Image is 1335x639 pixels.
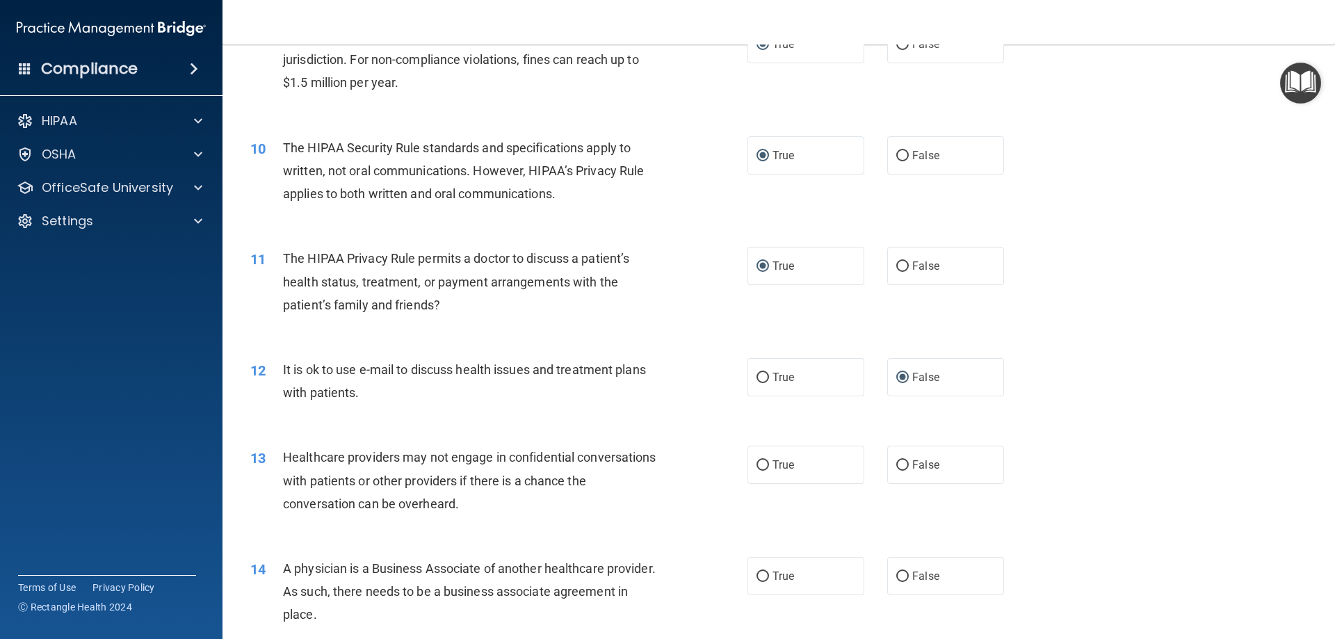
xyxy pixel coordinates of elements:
[772,149,794,162] span: True
[896,460,909,471] input: False
[912,371,939,384] span: False
[896,572,909,582] input: False
[42,179,173,196] p: OfficeSafe University
[912,569,939,583] span: False
[283,140,644,201] span: The HIPAA Security Rule standards and specifications apply to written, not oral communications. H...
[912,458,939,471] span: False
[18,600,132,614] span: Ⓒ Rectangle Health 2024
[756,572,769,582] input: True
[283,450,656,510] span: Healthcare providers may not engage in confidential conversations with patients or other provider...
[17,179,202,196] a: OfficeSafe University
[896,40,909,50] input: False
[283,362,646,400] span: It is ok to use e-mail to discuss health issues and treatment plans with patients.
[756,261,769,272] input: True
[283,251,629,312] span: The HIPAA Privacy Rule permits a doctor to discuss a patient’s health status, treatment, or payme...
[912,149,939,162] span: False
[250,362,266,379] span: 12
[896,151,909,161] input: False
[41,59,138,79] h4: Compliance
[896,373,909,383] input: False
[42,213,93,229] p: Settings
[250,140,266,157] span: 10
[17,213,202,229] a: Settings
[1280,63,1321,104] button: Open Resource Center
[283,29,658,90] span: HIPAA’s Privacy and Security Rules are governed under each states jurisdiction. For non-complianc...
[772,259,794,273] span: True
[42,146,76,163] p: OSHA
[42,113,77,129] p: HIPAA
[756,40,769,50] input: True
[17,146,202,163] a: OSHA
[17,15,206,42] img: PMB logo
[18,581,76,594] a: Terms of Use
[17,113,202,129] a: HIPAA
[756,373,769,383] input: True
[756,151,769,161] input: True
[250,561,266,578] span: 14
[250,251,266,268] span: 11
[912,38,939,51] span: False
[92,581,155,594] a: Privacy Policy
[250,29,266,46] span: 09
[772,371,794,384] span: True
[772,458,794,471] span: True
[912,259,939,273] span: False
[756,460,769,471] input: True
[250,450,266,467] span: 13
[772,38,794,51] span: True
[772,569,794,583] span: True
[283,561,656,622] span: A physician is a Business Associate of another healthcare provider. As such, there needs to be a ...
[896,261,909,272] input: False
